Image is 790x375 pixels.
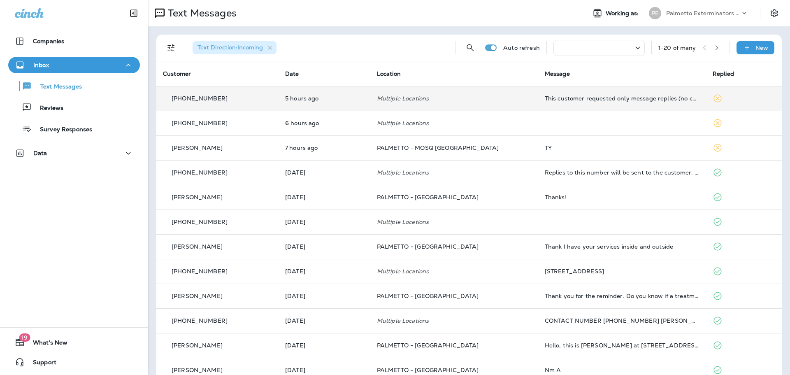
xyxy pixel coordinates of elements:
[122,5,145,21] button: Collapse Sidebar
[25,339,67,349] span: What's New
[8,120,140,137] button: Survey Responses
[285,70,299,77] span: Date
[545,95,699,102] div: This customer requested only message replies (no calls). Reply here or respond via your LSA dashb...
[165,7,237,19] p: Text Messages
[545,367,699,373] div: Nm A
[377,95,532,102] p: Multiple Locations
[8,145,140,161] button: Data
[545,70,570,77] span: Message
[172,194,223,200] p: [PERSON_NAME]
[285,293,364,299] p: Sep 8, 2025 04:16 PM
[462,40,479,56] button: Search Messages
[172,367,223,373] p: [PERSON_NAME]
[172,342,223,349] p: [PERSON_NAME]
[32,83,82,91] p: Text Messages
[172,120,228,126] p: [PHONE_NUMBER]
[285,243,364,250] p: Sep 9, 2025 12:04 PM
[285,367,364,373] p: Sep 6, 2025 09:59 PM
[285,144,364,151] p: Sep 12, 2025 08:34 AM
[377,144,499,151] span: PALMETTO - MOSQ [GEOGRAPHIC_DATA]
[666,10,740,16] p: Palmetto Exterminators LLC
[285,219,364,225] p: Sep 11, 2025 12:22 PM
[172,219,228,225] p: [PHONE_NUMBER]
[172,293,223,299] p: [PERSON_NAME]
[285,95,364,102] p: Sep 12, 2025 11:25 AM
[8,99,140,116] button: Reviews
[172,317,228,324] p: [PHONE_NUMBER]
[172,243,223,250] p: [PERSON_NAME]
[545,317,699,324] div: CONTACT NUMBER 843 718-8682 WILLART SMITH THANKS
[606,10,641,17] span: Working as:
[33,62,49,68] p: Inbox
[32,105,63,112] p: Reviews
[172,95,228,102] p: [PHONE_NUMBER]
[377,243,479,250] span: PALMETTO - [GEOGRAPHIC_DATA]
[285,120,364,126] p: Sep 12, 2025 09:31 AM
[545,342,699,349] div: Hello, this is Quentin Mouser at 28 Moultrie Street. Here are the pictures you requested. These a...
[377,292,479,300] span: PALMETTO - [GEOGRAPHIC_DATA]
[285,194,364,200] p: Sep 11, 2025 02:55 PM
[33,38,64,44] p: Companies
[545,268,699,275] div: 3 Riverside Dr.
[545,293,699,299] div: Thank you for the reminder. Do you know if a treatment would occur this time (within the next yea...
[172,144,223,151] p: [PERSON_NAME]
[172,169,228,176] p: [PHONE_NUMBER]
[767,6,782,21] button: Settings
[8,354,140,370] button: Support
[658,44,696,51] div: 1 - 20 of many
[377,342,479,349] span: PALMETTO - [GEOGRAPHIC_DATA]
[8,33,140,49] button: Companies
[33,150,47,156] p: Data
[193,41,276,54] div: Text Direction:Incoming
[377,317,532,324] p: Multiple Locations
[25,359,56,369] span: Support
[545,243,699,250] div: Thank I have your services inside and outside
[197,44,263,51] span: Text Direction : Incoming
[377,366,479,374] span: PALMETTO - [GEOGRAPHIC_DATA]
[8,77,140,95] button: Text Messages
[545,194,699,200] div: Thanks!
[713,70,734,77] span: Replied
[172,268,228,275] p: [PHONE_NUMBER]
[285,268,364,275] p: Sep 9, 2025 08:06 AM
[503,44,540,51] p: Auto refresh
[545,144,699,151] div: TY
[377,193,479,201] span: PALMETTO - [GEOGRAPHIC_DATA]
[32,126,92,134] p: Survey Responses
[8,334,140,351] button: 19What's New
[377,120,532,126] p: Multiple Locations
[377,169,532,176] p: Multiple Locations
[285,169,364,176] p: Sep 11, 2025 03:28 PM
[649,7,661,19] div: PE
[377,70,401,77] span: Location
[285,342,364,349] p: Sep 8, 2025 09:34 AM
[377,219,532,225] p: Multiple Locations
[163,70,191,77] span: Customer
[285,317,364,324] p: Sep 8, 2025 10:03 AM
[8,57,140,73] button: Inbox
[545,169,699,176] div: Replies to this number will be sent to the customer. You can also choose to call the customer thr...
[755,44,768,51] p: New
[377,268,532,275] p: Multiple Locations
[19,333,30,342] span: 19
[163,40,179,56] button: Filters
